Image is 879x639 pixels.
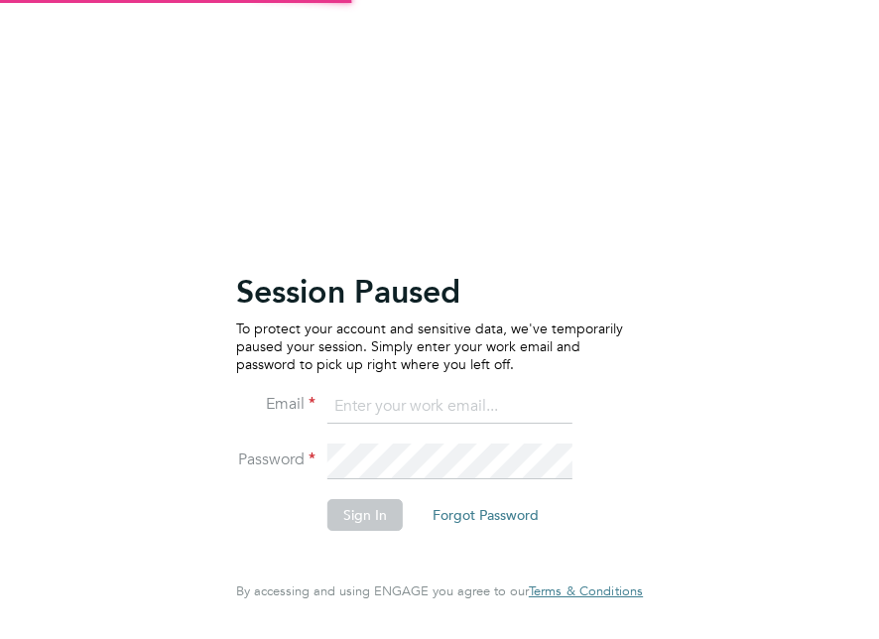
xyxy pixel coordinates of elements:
[529,582,643,599] span: Terms & Conditions
[327,499,403,531] button: Sign In
[236,582,643,599] span: By accessing and using ENGAGE you agree to our
[236,394,315,415] label: Email
[236,319,623,374] p: To protect your account and sensitive data, we've temporarily paused your session. Simply enter y...
[327,389,572,425] input: Enter your work email...
[529,583,643,599] a: Terms & Conditions
[417,499,555,531] button: Forgot Password
[236,449,315,470] label: Password
[236,272,623,312] h2: Session Paused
